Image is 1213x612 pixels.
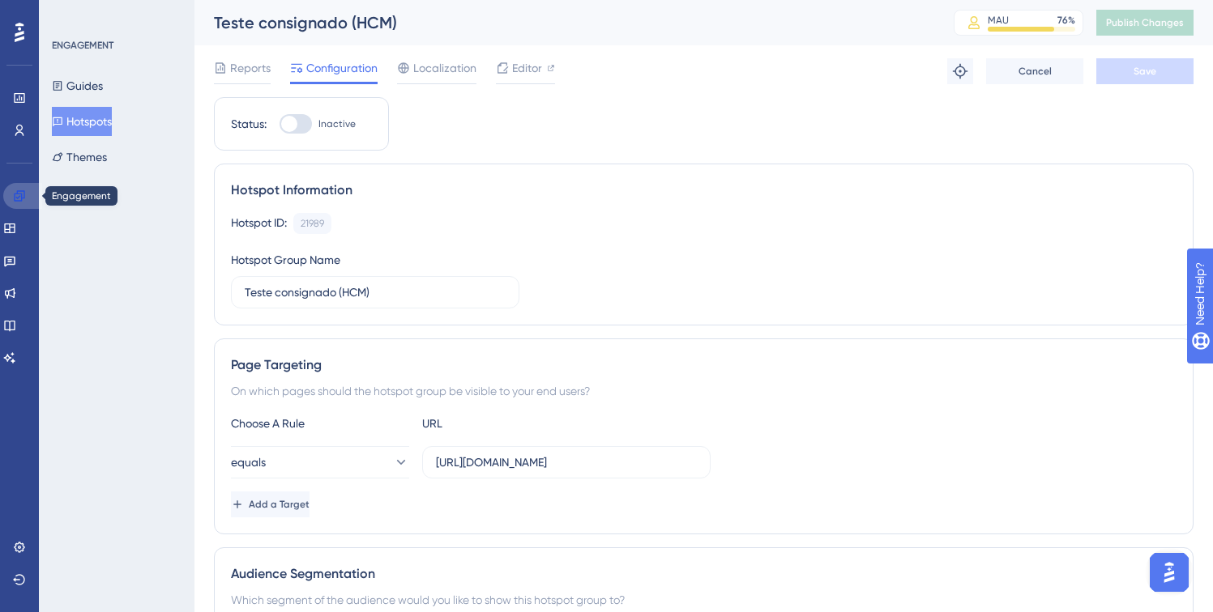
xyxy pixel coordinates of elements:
[52,71,103,100] button: Guides
[986,58,1083,84] button: Cancel
[1134,65,1156,78] span: Save
[231,446,409,478] button: equals
[231,414,409,433] div: Choose A Rule
[231,355,1177,375] div: Page Targeting
[245,283,506,301] input: Type your Hotspot Group Name here
[231,453,266,472] span: equals
[231,590,1177,610] div: Which segment of the audience would you like to show this hotspot group to?
[306,58,378,78] span: Configuration
[988,14,1009,27] div: MAU
[1096,58,1194,84] button: Save
[38,4,101,23] span: Need Help?
[231,114,267,134] div: Status:
[52,107,112,136] button: Hotspots
[230,58,271,78] span: Reports
[512,58,542,78] span: Editor
[52,39,113,52] div: ENGAGEMENT
[249,498,310,511] span: Add a Target
[231,181,1177,200] div: Hotspot Information
[422,414,600,433] div: URL
[231,491,310,517] button: Add a Target
[231,250,340,270] div: Hotspot Group Name
[318,117,356,130] span: Inactive
[231,381,1177,401] div: On which pages should the hotspot group be visible to your end users?
[231,564,1177,584] div: Audience Segmentation
[1106,16,1184,29] span: Publish Changes
[413,58,476,78] span: Localization
[1019,65,1052,78] span: Cancel
[301,217,324,230] div: 21989
[1096,10,1194,36] button: Publish Changes
[436,453,697,471] input: yourwebsite.com/path
[214,11,913,34] div: Teste consignado (HCM)
[52,142,107,172] button: Themes
[1145,548,1194,597] iframe: UserGuiding AI Assistant Launcher
[1057,14,1075,27] div: 76 %
[231,213,287,234] div: Hotspot ID:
